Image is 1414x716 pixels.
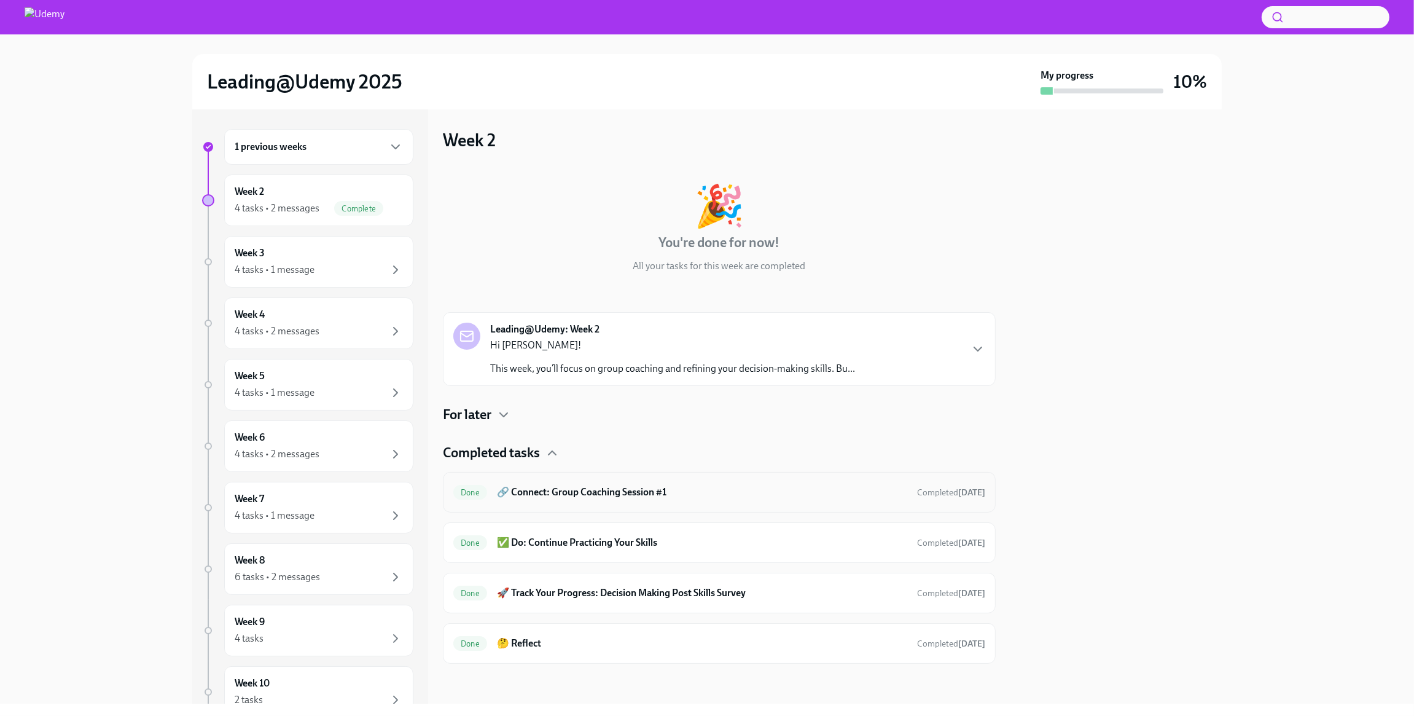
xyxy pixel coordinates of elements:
[235,431,265,444] h6: Week 6
[958,487,985,498] strong: [DATE]
[958,538,985,548] strong: [DATE]
[497,637,907,650] h6: 🤔 Reflect
[443,444,540,462] h4: Completed tasks
[235,677,270,690] h6: Week 10
[453,589,487,598] span: Done
[202,420,413,472] a: Week 64 tasks • 2 messages
[235,570,320,584] div: 6 tasks • 2 messages
[235,185,264,199] h6: Week 2
[958,588,985,599] strong: [DATE]
[235,554,265,567] h6: Week 8
[235,263,314,277] div: 4 tasks • 1 message
[453,538,487,548] span: Done
[235,632,264,645] div: 4 tasks
[235,308,265,321] h6: Week 4
[453,488,487,497] span: Done
[202,482,413,533] a: Week 74 tasks • 1 message
[202,236,413,288] a: Week 34 tasks • 1 message
[235,509,314,522] div: 4 tasks • 1 message
[202,175,413,226] a: Week 24 tasks • 2 messagesComplete
[202,543,413,595] a: Week 86 tasks • 2 messages
[1041,69,1093,82] strong: My progress
[235,202,319,215] div: 4 tasks • 2 messages
[443,444,996,462] div: Completed tasks
[453,533,985,553] a: Done✅ Do: Continue Practicing Your SkillsCompleted[DATE]
[917,537,985,549] span: September 25th, 2025 12:04
[443,129,496,151] h3: Week 2
[917,487,985,498] span: Completed
[235,246,265,260] h6: Week 3
[202,297,413,349] a: Week 44 tasks • 2 messages
[235,447,319,461] div: 4 tasks • 2 messages
[202,359,413,411] a: Week 54 tasks • 1 message
[490,362,855,376] p: This week, you’ll focus on group coaching and refining your decision-making skills. Bu...
[497,586,907,600] h6: 🚀 Track Your Progress: Decision Making Post Skills Survey
[490,323,600,336] strong: Leading@Udemy: Week 2
[235,140,307,154] h6: 1 previous weeks
[235,492,264,506] h6: Week 7
[659,234,780,252] h4: You're done for now!
[453,482,985,502] a: Done🔗 Connect: Group Coaching Session #1Completed[DATE]
[443,406,996,424] div: For later
[1173,71,1207,93] h3: 10%
[917,588,985,599] span: September 25th, 2025 12:26
[235,615,265,629] h6: Week 9
[202,605,413,656] a: Week 94 tasks
[235,369,265,383] h6: Week 5
[235,693,263,707] div: 2 tasks
[917,538,985,548] span: Completed
[497,536,907,549] h6: ✅ Do: Continue Practicing Your Skills
[235,386,314,399] div: 4 tasks • 1 message
[453,583,985,603] a: Done🚀 Track Your Progress: Decision Making Post Skills SurveyCompleted[DATE]
[694,186,744,226] div: 🎉
[917,639,985,649] span: Completed
[334,204,383,213] span: Complete
[453,634,985,653] a: Done🤔 ReflectCompleted[DATE]
[235,325,319,338] div: 4 tasks • 2 messages
[497,486,907,499] h6: 🔗 Connect: Group Coaching Session #1
[633,259,806,273] p: All your tasks for this week are completed
[958,639,985,649] strong: [DATE]
[917,638,985,650] span: September 25th, 2025 13:12
[917,588,985,599] span: Completed
[25,7,64,27] img: Udemy
[453,639,487,648] span: Done
[490,339,855,352] p: Hi [PERSON_NAME]!
[443,406,491,424] h4: For later
[224,129,413,165] div: 1 previous weeks
[207,69,402,94] h2: Leading@Udemy 2025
